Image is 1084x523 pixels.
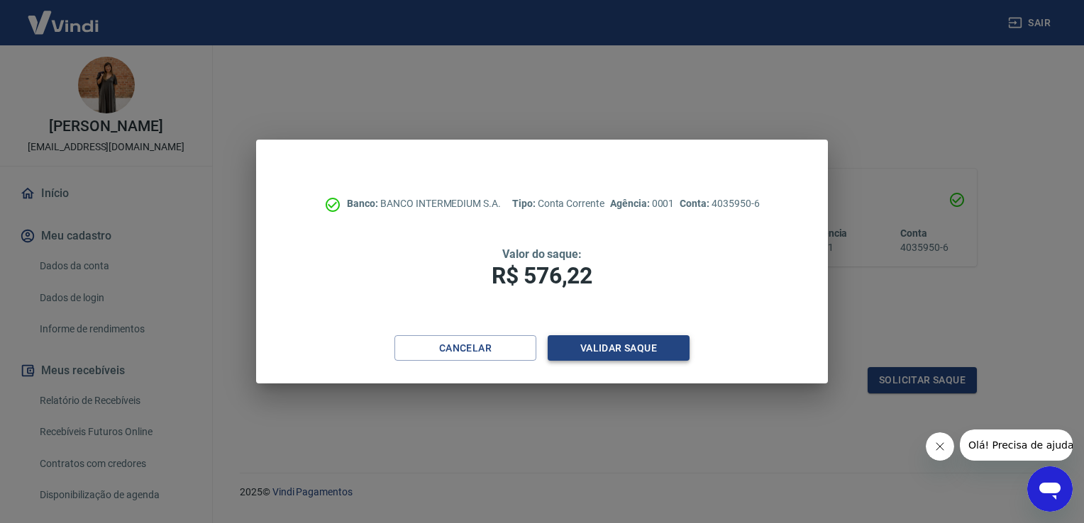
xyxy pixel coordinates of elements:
[960,429,1073,461] iframe: Message from company
[926,432,954,461] iframe: Close message
[9,10,119,21] span: Olá! Precisa de ajuda?
[680,196,759,211] p: 4035950-6
[512,196,604,211] p: Conta Corrente
[347,196,501,211] p: BANCO INTERMEDIUM S.A.
[492,262,592,289] span: R$ 576,22
[502,247,582,261] span: Valor do saque:
[610,196,674,211] p: 0001
[394,335,536,361] button: Cancelar
[347,198,380,209] span: Banco:
[1027,466,1073,512] iframe: Button to launch messaging window
[610,198,652,209] span: Agência:
[680,198,712,209] span: Conta:
[548,335,690,361] button: Validar saque
[512,198,538,209] span: Tipo:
